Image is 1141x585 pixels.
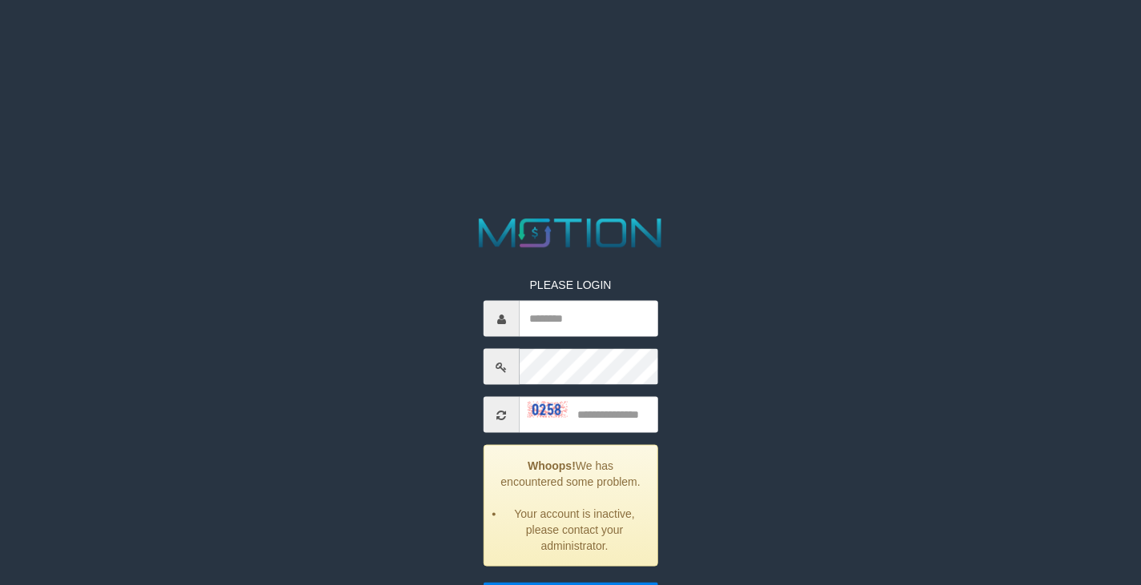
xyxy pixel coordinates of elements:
div: We has encountered some problem. [484,445,658,567]
strong: Whoops! [528,459,576,472]
img: MOTION_logo.png [471,214,670,253]
p: PLEASE LOGIN [484,277,658,293]
li: Your account is inactive, please contact your administrator. [504,506,645,554]
img: captcha [528,402,568,418]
